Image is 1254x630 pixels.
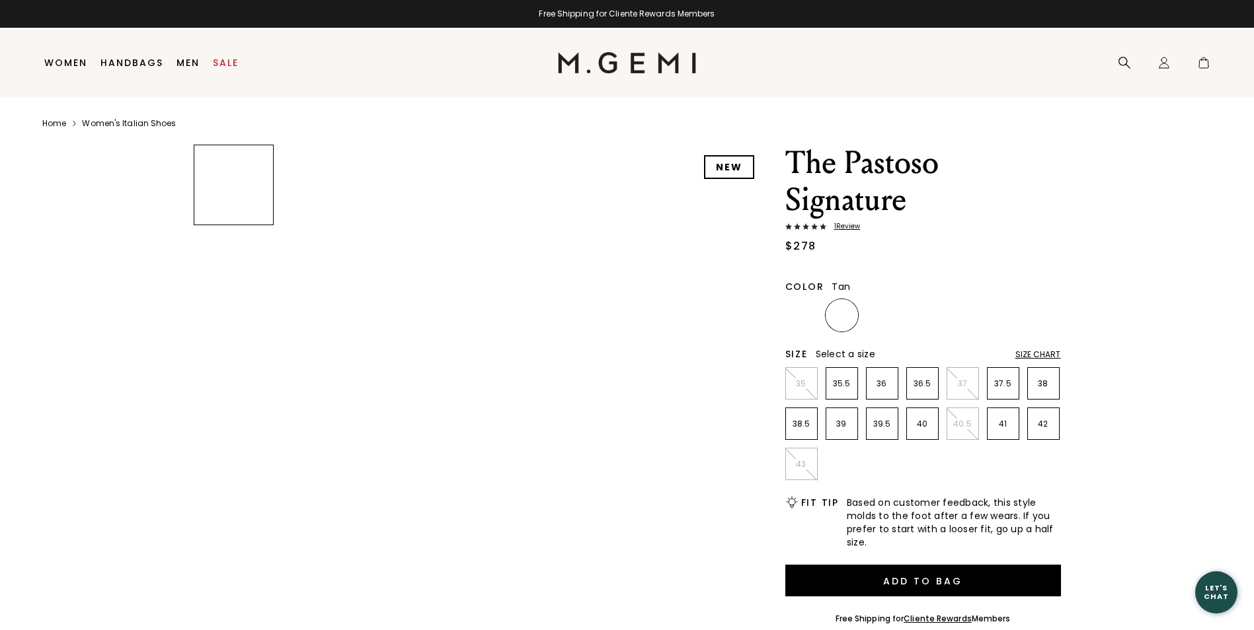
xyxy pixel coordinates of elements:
[826,419,857,429] p: 39
[194,403,274,482] img: The Pastoso Signature
[907,419,938,429] p: 40
[42,118,66,129] a: Home
[787,300,816,330] img: Chocolate
[194,489,274,568] img: The Pastoso Signature
[786,378,817,389] p: 35
[988,419,1019,429] p: 41
[786,419,817,429] p: 38.5
[786,459,817,470] p: 43
[947,419,978,429] p: 40.5
[785,145,1061,219] h1: The Pastoso Signature
[785,238,816,254] div: $278
[213,57,239,68] a: Sale
[100,57,163,68] a: Handbags
[176,57,200,68] a: Men
[847,496,1061,549] span: Based on customer feedback, this style molds to the foot after a few wears. If you prefer to star...
[1195,584,1237,600] div: Let's Chat
[867,378,898,389] p: 36
[44,57,87,68] a: Women
[82,118,176,129] a: Women's Italian Shoes
[904,613,972,624] a: Cliente Rewards
[785,223,1061,233] a: 1Review
[947,378,978,389] p: 37
[832,280,850,293] span: Tan
[282,145,764,627] img: The Pastoso Signature
[785,281,824,292] h2: Color
[194,317,274,396] img: The Pastoso Signature
[785,565,1061,596] button: Add to Bag
[867,300,897,330] img: Black
[907,378,938,389] p: 36.5
[801,497,839,508] h2: Fit Tip
[194,231,274,310] img: The Pastoso Signature
[836,613,1011,624] div: Free Shipping for Members
[1028,419,1059,429] p: 42
[988,378,1019,389] p: 37.5
[867,419,898,429] p: 39.5
[785,349,808,359] h2: Size
[558,52,696,73] img: M.Gemi
[1015,349,1061,360] div: Size Chart
[816,347,875,361] span: Select a size
[826,223,861,230] span: 1 Review
[826,378,857,389] p: 35.5
[1028,378,1059,389] p: 38
[827,300,857,330] img: Tan
[704,155,754,179] div: NEW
